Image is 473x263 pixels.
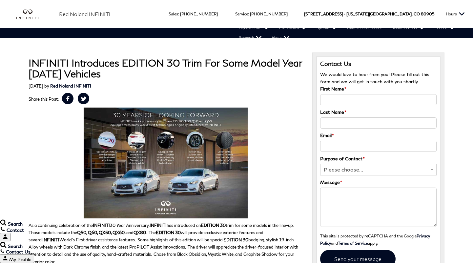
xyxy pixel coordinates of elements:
[8,221,23,227] span: Search
[304,11,434,16] a: [STREET_ADDRESS] • [US_STATE][GEOGRAPHIC_DATA], CO 80905
[29,93,302,108] div: Share this Post:
[8,243,23,249] span: Search
[234,33,267,43] a: Research
[59,10,111,18] a: Red Noland INFINITI
[84,108,248,218] img: INFINITI EDITION 30 Trim Level
[29,83,43,89] span: [DATE]
[387,23,430,33] a: Service & Parts
[430,23,460,33] a: Finance
[312,23,342,33] a: Specials
[7,23,473,43] nav: Main Navigation
[342,23,387,33] a: Unlimited Confidence
[50,83,91,89] a: Red Noland INFINITI
[320,85,346,92] label: First Name
[248,11,249,16] span: :
[320,60,437,68] h3: Contact Us
[235,11,248,16] span: Service
[234,23,274,33] a: Express Store
[59,11,111,17] span: Red Noland INFINITI
[169,11,178,16] span: Sales
[320,155,365,162] label: Purpose of Contact
[9,256,31,262] span: My Profile
[320,71,429,84] span: We would love to hear from you! Please fill out this form and we will get in touch with you shortly.
[29,57,302,79] h1: INFINITI Introduces EDITION 30 Trim For Some Model Year [DATE] Vehicles
[250,11,288,16] a: [PHONE_NUMBER]
[7,227,24,233] span: Contact
[180,11,218,16] a: [PHONE_NUMBER]
[267,33,295,43] a: About
[16,9,49,19] a: infiniti
[44,83,49,89] span: by
[320,109,346,116] label: Last Name
[320,179,342,186] label: Message
[16,9,49,19] img: INFINITI
[178,11,179,16] span: :
[320,132,334,139] label: Email
[6,249,31,254] span: Contact Us
[274,23,312,33] a: Pre-Owned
